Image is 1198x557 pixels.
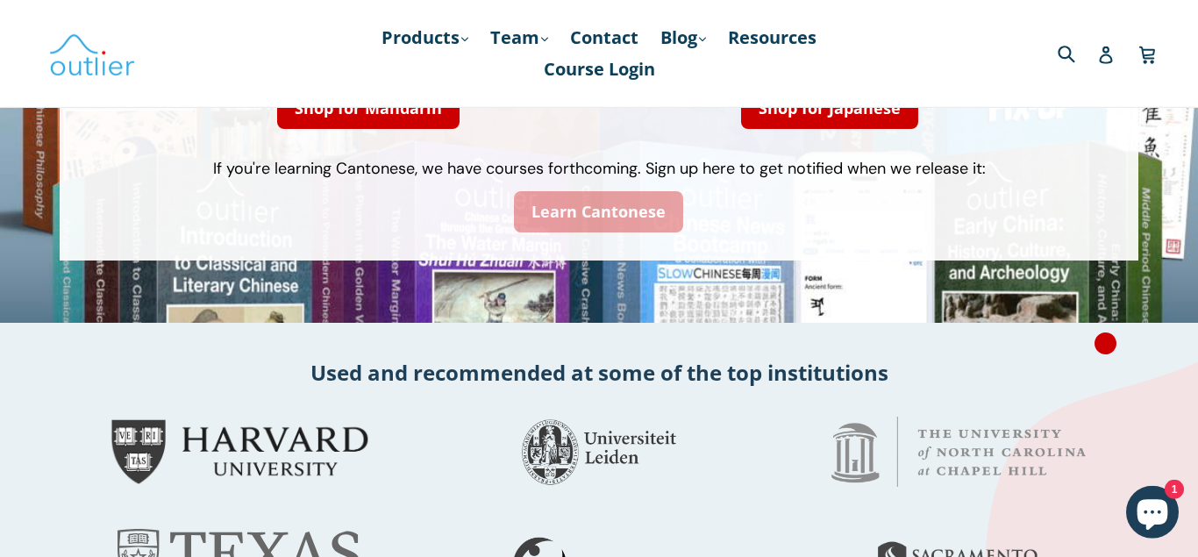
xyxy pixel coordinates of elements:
a: Contact [561,22,647,54]
a: Team [481,22,557,54]
a: Shop for Mandarin [277,88,460,129]
input: Search [1053,35,1102,71]
a: Course Login [535,54,664,85]
span: If you're learning Cantonese, we have courses forthcoming. Sign up here to get notified when we r... [213,158,986,179]
a: Blog [652,22,715,54]
a: Products [373,22,477,54]
a: Shop for Japanese [741,88,918,129]
a: Learn Cantonese [514,191,683,232]
img: Outlier Linguistics [48,28,136,79]
inbox-online-store-chat: Shopify online store chat [1121,486,1184,543]
a: Resources [719,22,825,54]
